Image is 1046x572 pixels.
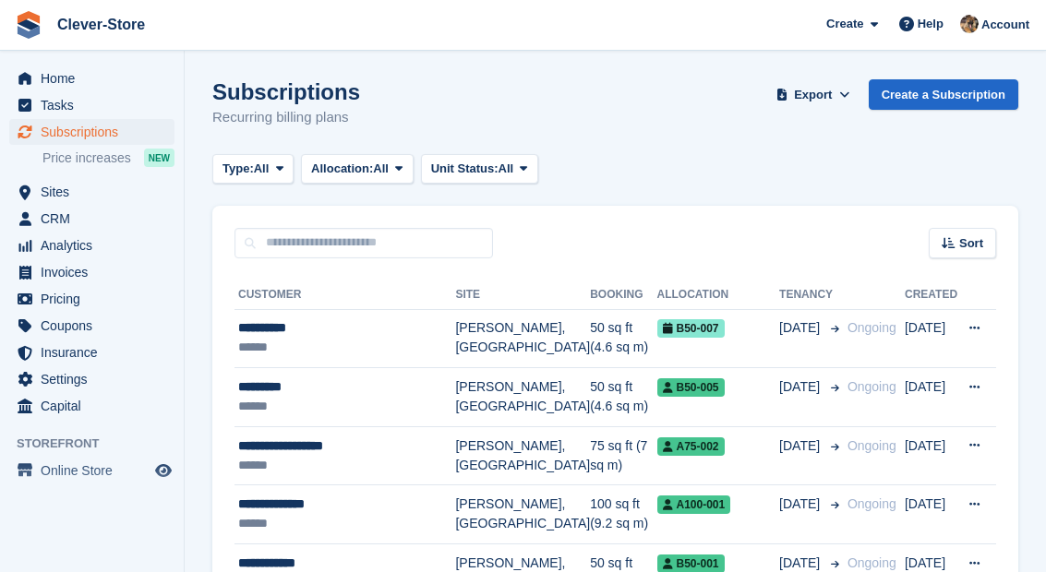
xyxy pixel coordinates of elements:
span: Account [981,16,1029,34]
td: [DATE] [905,368,957,427]
span: Ongoing [848,320,896,335]
a: menu [9,66,174,91]
th: Tenancy [779,280,840,310]
th: Site [455,280,590,310]
a: Create a Subscription [869,79,1018,110]
button: Unit Status: All [421,154,538,185]
span: Coupons [41,313,151,339]
span: [DATE] [779,318,824,338]
a: Price increases NEW [42,148,174,168]
a: menu [9,206,174,232]
button: Export [773,79,854,110]
a: menu [9,232,174,258]
span: Capital [41,393,151,419]
td: 50 sq ft (4.6 sq m) [590,309,656,368]
span: Online Store [41,458,151,483]
img: Andy Mackinnon [960,15,979,33]
td: [PERSON_NAME], [GEOGRAPHIC_DATA] [455,368,590,427]
td: [PERSON_NAME], [GEOGRAPHIC_DATA] [455,426,590,485]
td: [DATE] [905,309,957,368]
a: menu [9,393,174,419]
span: Pricing [41,286,151,312]
span: Create [826,15,863,33]
span: Ongoing [848,496,896,511]
a: menu [9,92,174,118]
a: Preview store [152,459,174,482]
th: Created [905,280,957,310]
td: [PERSON_NAME], [GEOGRAPHIC_DATA] [455,309,590,368]
td: 50 sq ft (4.6 sq m) [590,368,656,427]
td: 75 sq ft (7 sq m) [590,426,656,485]
span: A100-001 [657,495,731,514]
span: B50-007 [657,319,725,338]
a: menu [9,119,174,145]
span: CRM [41,206,151,232]
img: stora-icon-8386f47178a22dfd0bd8f6a31ec36ba5ce8667c1dd55bd0f319d3a0aa187defe.svg [15,11,42,39]
span: Home [41,66,151,91]
td: [PERSON_NAME], [GEOGRAPHIC_DATA] [455,485,590,544]
span: Settings [41,366,151,392]
span: Help [918,15,944,33]
td: [DATE] [905,426,957,485]
span: Ongoing [848,438,896,453]
div: NEW [144,149,174,167]
button: Type: All [212,154,294,185]
span: Export [794,86,832,104]
span: Subscriptions [41,119,151,145]
span: B50-005 [657,378,725,397]
span: [DATE] [779,495,824,514]
span: Storefront [17,435,184,453]
span: Tasks [41,92,151,118]
a: menu [9,458,174,483]
button: Allocation: All [301,154,414,185]
span: All [254,160,270,178]
a: menu [9,313,174,339]
h1: Subscriptions [212,79,360,104]
span: Sites [41,179,151,205]
a: menu [9,366,174,392]
span: Ongoing [848,379,896,394]
span: A75-002 [657,437,725,456]
span: Invoices [41,259,151,285]
span: [DATE] [779,377,824,397]
span: Unit Status: [431,160,499,178]
span: Sort [959,234,983,253]
a: menu [9,259,174,285]
a: menu [9,286,174,312]
span: All [373,160,389,178]
span: Analytics [41,232,151,258]
span: Insurance [41,340,151,365]
span: All [499,160,514,178]
th: Customer [234,280,455,310]
span: Price increases [42,149,131,167]
td: 100 sq ft (9.2 sq m) [590,485,656,544]
span: Allocation: [311,160,373,178]
span: [DATE] [779,436,824,456]
th: Allocation [657,280,780,310]
a: menu [9,179,174,205]
a: Clever-Store [50,9,152,40]
td: [DATE] [905,485,957,544]
p: Recurring billing plans [212,107,360,128]
a: menu [9,340,174,365]
span: Type: [222,160,254,178]
span: Ongoing [848,555,896,570]
th: Booking [590,280,656,310]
